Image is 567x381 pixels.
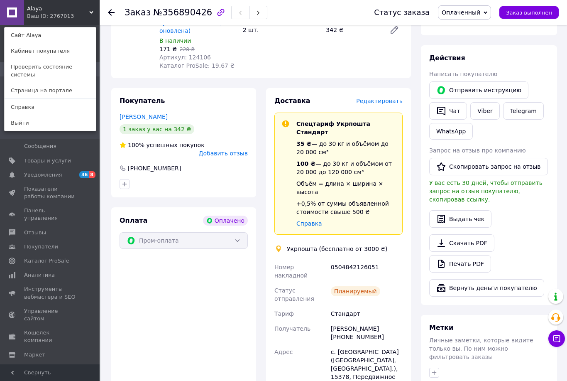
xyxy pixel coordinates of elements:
[429,71,497,77] span: Написать покупателю
[548,330,565,347] button: Чат с покупателем
[120,113,168,120] a: [PERSON_NAME]
[240,24,323,36] div: 2 шт.
[5,99,96,115] a: Справка
[120,141,205,149] div: успешных покупок
[429,279,544,297] button: Вернуть деньги покупателю
[329,260,404,283] div: 0504842126051
[120,124,194,134] div: 1 заказ у вас на 342 ₴
[429,102,467,120] button: Чат
[285,245,390,253] div: Укрпошта (бесплатно от 3000 ₴)
[429,147,526,154] span: Запрос на отзыв про компанию
[27,12,62,20] div: Ваш ID: 2767013
[5,115,96,131] a: Выйти
[79,171,89,178] span: 36
[24,207,77,222] span: Панель управления
[296,199,396,216] div: +0,5% от суммы объявленной стоимости свыше 500 ₴
[24,271,55,279] span: Аналитика
[503,102,544,120] a: Telegram
[429,81,528,99] button: Отправить инструкцию
[506,10,552,16] span: Заказ выполнен
[24,257,69,265] span: Каталог ProSale
[24,157,71,165] span: Товары и услуги
[296,140,311,147] span: 35 ₴
[180,47,195,52] span: 228 ₴
[296,120,370,135] span: Спецтариф Укрпошта Стандарт
[296,160,396,176] div: — до 30 кг и объёмом от 20 000 до 120 000 см³
[108,8,115,17] div: Вернуться назад
[274,287,314,302] span: Статус отправления
[374,8,430,17] div: Статус заказа
[24,243,58,251] span: Покупатели
[199,150,248,157] span: Добавить отзыв
[127,164,182,172] div: [PHONE_NUMBER]
[5,83,96,98] a: Страница на портале
[5,27,96,43] a: Сайт Alaya
[429,337,533,360] span: Личные заметки, которые видите только вы. По ним можно фильтровать заказы
[125,7,151,17] span: Заказ
[24,143,56,150] span: Сообщения
[203,216,248,226] div: Оплачено
[499,6,559,19] button: Заказ выполнен
[274,97,310,105] span: Доставка
[429,255,491,273] a: Печать PDF
[24,171,62,179] span: Уведомления
[24,229,46,236] span: Отзывы
[5,43,96,59] a: Кабинет покупателя
[429,123,473,140] a: WhatsApp
[296,179,396,196] div: Объём = длина × ширина × высота
[386,22,403,38] a: Редактировать
[429,158,548,175] button: Скопировать запрос на отзыв
[24,185,77,200] span: Показатели работы компании
[5,59,96,82] a: Проверить состояние системы
[159,46,177,52] span: 171 ₴
[128,142,144,148] span: 100%
[329,321,404,344] div: [PERSON_NAME] [PHONE_NUMBER]
[159,37,191,44] span: В наличии
[153,7,212,17] span: №356890426
[274,325,310,332] span: Получатель
[27,5,89,12] span: Alaya
[429,179,543,203] span: У вас есть 30 дней, чтобы отправить запрос на отзыв покупателю, скопировав ссылку.
[274,264,308,279] span: Номер накладной
[296,140,396,156] div: — до 30 кг и объёмом до 20 000 см³
[429,54,465,62] span: Действия
[429,324,453,332] span: Метки
[274,349,293,355] span: Адрес
[296,220,322,227] a: Справка
[24,329,77,344] span: Кошелек компании
[24,351,45,359] span: Маркет
[120,216,147,224] span: Оплата
[329,306,404,321] div: Стандарт
[89,171,95,178] span: 8
[356,98,403,104] span: Редактировать
[296,160,315,167] span: 100 ₴
[442,9,480,16] span: Оплаченный
[120,97,165,105] span: Покупатель
[274,310,294,317] span: Тариф
[470,102,499,120] a: Viber
[24,307,77,322] span: Управление сайтом
[429,210,491,228] button: Выдать чек
[331,286,380,296] div: Планируемый
[159,62,235,69] span: Каталог ProSale: 19.67 ₴
[159,54,211,61] span: Артикул: 124106
[429,234,494,252] a: Скачать PDF
[323,24,383,36] div: 342 ₴
[24,285,77,300] span: Инструменты вебмастера и SEO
